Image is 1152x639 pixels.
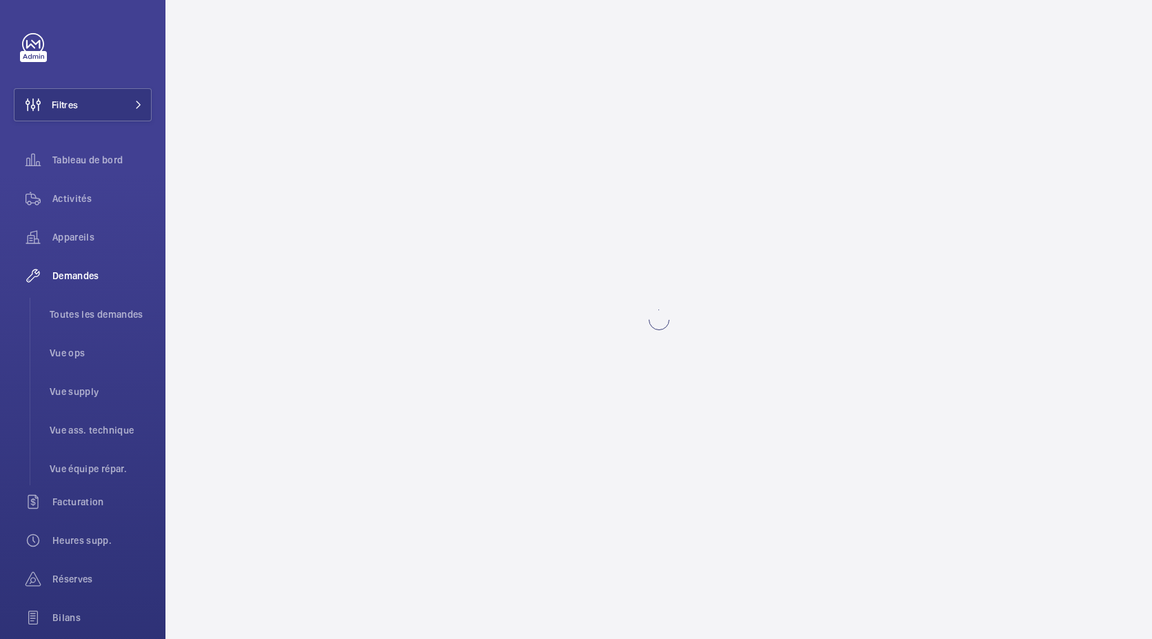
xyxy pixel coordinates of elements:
[52,269,152,283] span: Demandes
[52,611,152,625] span: Bilans
[52,98,78,112] span: Filtres
[52,153,152,167] span: Tableau de bord
[50,346,152,360] span: Vue ops
[50,462,152,476] span: Vue équipe répar.
[52,230,152,244] span: Appareils
[52,534,152,547] span: Heures supp.
[50,423,152,437] span: Vue ass. technique
[50,385,152,398] span: Vue supply
[52,192,152,205] span: Activités
[52,572,152,586] span: Réserves
[50,307,152,321] span: Toutes les demandes
[14,88,152,121] button: Filtres
[52,495,152,509] span: Facturation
